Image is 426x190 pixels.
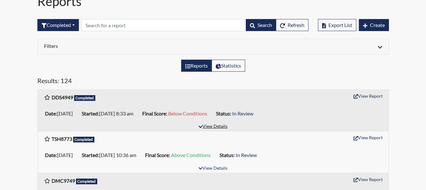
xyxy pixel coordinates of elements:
[79,150,143,160] li: [DATE] 10:36 am
[351,174,385,184] button: View Report
[232,110,253,116] span: In Review
[168,110,207,116] span: Below Conditions
[276,19,308,31] button: Refresh
[236,152,257,158] span: In Review
[196,122,230,131] button: View Details
[37,19,79,31] div: Filter by interview status
[212,60,245,72] label: View statistics about completed interviews
[351,133,385,142] button: View Report
[359,19,389,31] button: Create
[42,108,79,119] li: [DATE]
[74,95,96,101] span: Completed
[288,22,304,28] span: Refresh
[81,19,246,31] input: Search by Registration ID, Interview Number, or Investigation Name.
[328,22,352,28] span: Export List
[45,110,57,116] b: Date:
[258,22,272,28] span: Search
[76,179,98,184] span: Completed
[145,152,170,158] b: Final Score:
[82,110,99,116] b: Started:
[318,19,356,31] button: Export List
[351,91,385,101] button: View Report
[142,110,167,116] b: Final Score:
[44,43,208,49] h6: Filters
[246,19,276,31] button: Search
[219,152,235,158] b: Status:
[73,137,95,142] span: Completed
[79,108,140,119] li: [DATE] 8:33 am
[37,19,79,31] button: Completed
[52,178,75,184] b: DMC9749
[42,150,79,160] li: [DATE]
[181,60,212,72] label: View the list of reports
[52,94,73,100] b: DDS4949
[82,152,99,158] b: Started:
[39,43,387,50] div: Click to expand/collapse filters
[37,77,389,87] h5: Results: 124
[45,152,57,158] b: Date:
[171,152,211,158] span: Above Conditions
[196,164,230,173] button: View Details
[370,22,385,28] span: Create
[52,136,72,142] b: TSH8773
[216,110,231,116] b: Status:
